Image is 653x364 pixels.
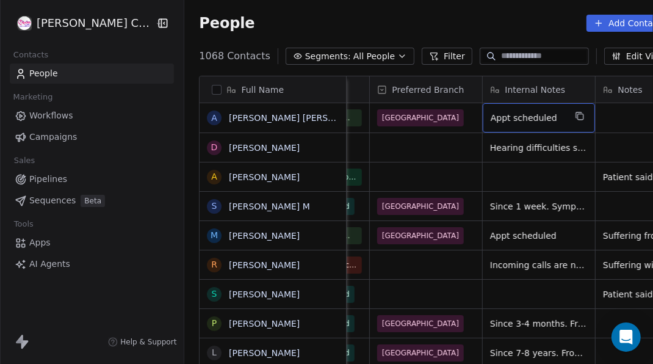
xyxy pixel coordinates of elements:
[491,112,565,124] span: Appt scheduled
[9,151,40,170] span: Sales
[10,127,174,147] a: Campaigns
[229,113,373,123] a: [PERSON_NAME] [PERSON_NAME]
[29,194,76,207] span: Sequences
[199,14,254,32] span: People
[212,170,218,183] div: A
[10,254,174,274] a: AI Agents
[17,16,32,31] img: RASYA-Clinic%20Circle%20icon%20Transparent.png
[618,84,642,96] span: Notes
[229,260,300,270] a: [PERSON_NAME]
[29,131,77,144] span: Campaigns
[81,195,105,207] span: Beta
[212,317,217,330] div: P
[212,346,217,359] div: L
[241,84,284,96] span: Full Name
[490,230,588,242] span: Appt scheduled
[10,169,174,189] a: Pipelines
[229,231,300,241] a: [PERSON_NAME]
[8,88,58,106] span: Marketing
[229,143,300,153] a: [PERSON_NAME]
[382,318,459,330] span: [GEOGRAPHIC_DATA]
[108,337,176,347] a: Help & Support
[8,46,54,64] span: Contacts
[10,191,174,211] a: SequencesBeta
[212,288,217,300] div: S
[9,215,38,233] span: Tools
[120,337,176,347] span: Help & Support
[483,76,595,103] div: Internal Notes
[370,76,482,103] div: Preferred Branch
[212,258,218,271] div: R
[229,202,310,211] a: [PERSON_NAME] M
[10,64,174,84] a: People
[211,229,218,242] div: M
[392,84,464,96] span: Preferred Branch
[200,76,346,103] div: Full Name
[199,49,270,64] span: 1068 Contacts
[10,233,174,253] a: Apps
[229,172,300,182] a: [PERSON_NAME]
[505,84,565,96] span: Internal Notes
[15,13,146,34] button: [PERSON_NAME] Clinic External
[29,109,73,122] span: Workflows
[229,289,300,299] a: [PERSON_NAME]
[422,48,472,65] button: Filter
[490,200,588,213] span: Since 1 week. Symptoms getting reduced gradually after using [PERSON_NAME]. So doesn't want to ge...
[229,319,300,329] a: [PERSON_NAME]
[353,50,395,63] span: All People
[382,200,459,213] span: [GEOGRAPHIC_DATA]
[229,348,300,358] a: [PERSON_NAME]
[382,230,459,242] span: [GEOGRAPHIC_DATA]
[490,347,588,359] span: Since 7-8 years. From Manchiryala Dst. Has ear fullness too. Will call us for the appt
[305,50,351,63] span: Segments:
[212,200,217,213] div: S
[29,236,51,249] span: Apps
[10,106,174,126] a: Workflows
[212,112,218,125] div: A
[490,259,588,271] span: Incoming calls are not available
[37,15,152,31] span: [PERSON_NAME] Clinic External
[612,322,641,352] div: Open Intercom Messenger
[29,173,67,186] span: Pipelines
[490,142,588,154] span: Hearing difficulties since 2 years and [MEDICAL_DATA] since 6 months. [DEMOGRAPHIC_DATA]. Couldn'...
[29,67,58,80] span: People
[29,258,70,271] span: AI Agents
[382,112,459,124] span: [GEOGRAPHIC_DATA]
[490,318,588,330] span: Since 3-4 months. From [GEOGRAPHIC_DATA]. Reported headaches too. He will call us for the appt
[382,347,459,359] span: [GEOGRAPHIC_DATA]
[211,141,218,154] div: D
